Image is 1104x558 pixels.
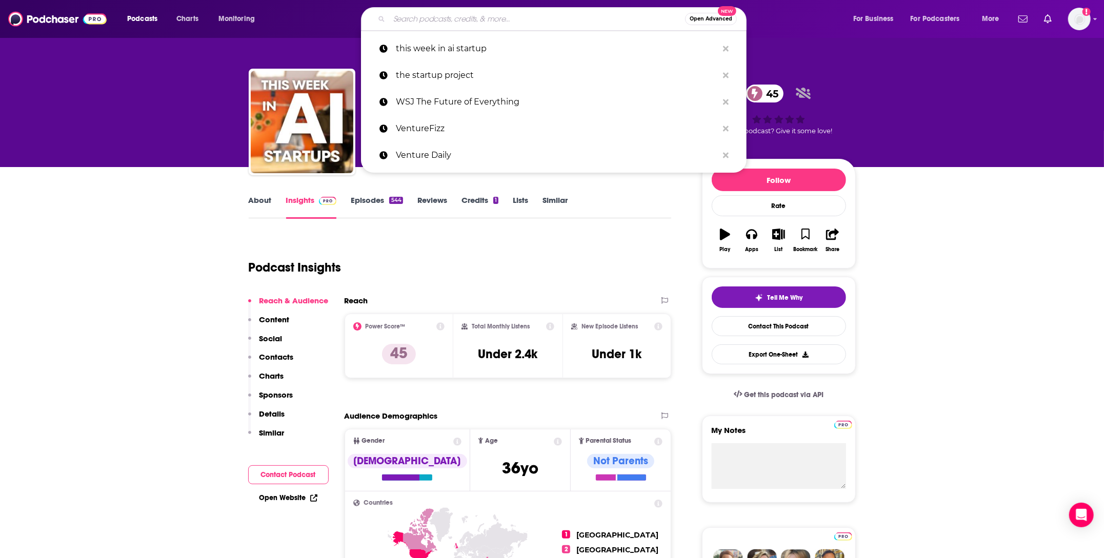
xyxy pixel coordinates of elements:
button: Open AdvancedNew [685,13,737,25]
div: List [775,246,783,253]
button: Show profile menu [1068,8,1091,30]
div: Rate [712,195,846,216]
a: Credits1 [461,195,498,219]
img: Podchaser Pro [834,532,852,541]
div: Bookmark [793,246,817,253]
input: Search podcasts, credits, & more... [389,11,685,27]
button: Reach & Audience [248,296,329,315]
button: Follow [712,169,846,191]
button: Play [712,222,738,259]
button: List [765,222,792,259]
p: Sponsors [259,390,293,400]
img: User Profile [1068,8,1091,30]
a: Show notifications dropdown [1014,10,1032,28]
p: VentureFizz [396,115,718,142]
a: Pro website [834,419,852,429]
div: Play [719,246,730,253]
button: open menu [846,11,907,27]
span: Parental Status [586,438,632,444]
span: Tell Me Why [767,294,802,302]
h3: Under 1k [592,346,642,362]
img: Podchaser - Follow, Share and Rate Podcasts [8,9,107,29]
p: Social [259,334,283,343]
div: Not Parents [587,454,654,468]
p: Contacts [259,352,294,362]
h2: Reach [345,296,368,305]
h2: New Episode Listens [581,323,638,330]
p: WSJ The Future of Everything [396,89,718,115]
button: Contact Podcast [248,465,329,484]
a: Open Website [259,493,317,502]
h2: Power Score™ [366,323,406,330]
button: open menu [975,11,1012,27]
a: Get this podcast via API [726,382,832,407]
span: For Podcasters [911,12,960,26]
div: 45Good podcast? Give it some love! [702,78,856,141]
span: More [982,12,999,26]
button: Share [819,222,846,259]
a: VentureFizz [361,115,747,142]
span: 1 [562,530,570,539]
span: 36 yo [502,458,538,478]
button: Contacts [248,352,294,371]
img: Podchaser Pro [319,197,337,205]
div: Share [826,246,839,253]
img: Podchaser Pro [834,421,852,429]
a: Similar [543,195,568,219]
label: My Notes [712,425,846,443]
div: Search podcasts, credits, & more... [371,7,756,31]
h3: Under 2.4k [478,346,537,362]
a: WSJ The Future of Everything [361,89,747,115]
button: open menu [904,11,975,27]
span: Get this podcast via API [744,390,824,399]
span: Good podcast? Give it some love! [725,127,833,135]
div: Open Intercom Messenger [1069,503,1094,527]
a: Venture Daily [361,142,747,169]
p: 45 [382,344,416,364]
span: New [718,6,736,16]
span: 45 [756,85,784,102]
p: Reach & Audience [259,296,329,305]
img: tell me why sparkle [755,294,763,302]
div: [DEMOGRAPHIC_DATA] [348,454,467,468]
a: Charts [170,11,205,27]
a: About [249,195,272,219]
button: Apps [738,222,765,259]
a: this week in ai startup [361,35,747,62]
span: 2 [562,545,570,553]
button: open menu [120,11,171,27]
span: Podcasts [127,12,157,26]
h2: Total Monthly Listens [472,323,530,330]
span: For Business [853,12,894,26]
a: the startup project [361,62,747,89]
h2: Audience Demographics [345,411,438,421]
button: Sponsors [248,390,293,409]
button: Content [248,315,290,334]
button: Charts [248,371,284,390]
p: Charts [259,371,284,381]
a: InsightsPodchaser Pro [286,195,337,219]
button: open menu [211,11,268,27]
p: this week in ai startup [396,35,718,62]
button: Details [248,409,285,428]
a: Reviews [417,195,447,219]
p: Content [259,315,290,324]
button: Bookmark [792,222,819,259]
img: This Week in AI Startups [251,71,353,173]
svg: Add a profile image [1082,8,1091,16]
div: 1 [493,197,498,204]
span: [GEOGRAPHIC_DATA] [576,545,658,554]
a: Show notifications dropdown [1040,10,1056,28]
span: Countries [364,500,393,506]
span: Age [485,438,498,444]
button: tell me why sparkleTell Me Why [712,286,846,308]
a: Pro website [834,531,852,541]
div: Apps [745,246,758,253]
span: Gender [362,438,385,444]
a: Episodes544 [351,195,403,219]
p: Venture Daily [396,142,718,169]
a: Lists [513,195,528,219]
button: Similar [248,428,285,447]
